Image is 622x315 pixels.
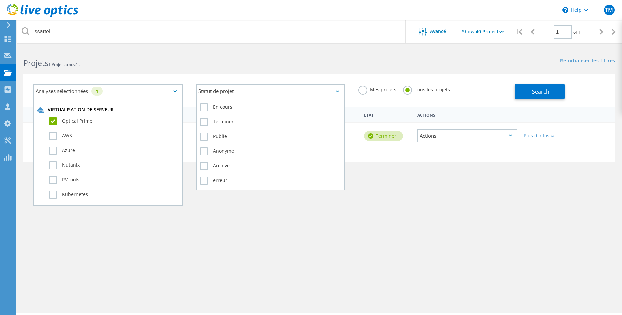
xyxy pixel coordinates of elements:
label: erreur [200,177,341,185]
input: Rechercher des projets par nom, propriétaire, ID, société, etc. [17,20,406,43]
span: of 1 [573,29,580,35]
div: | [608,20,622,44]
label: Optical Prime [49,117,179,125]
span: 1 Projets trouvés [48,62,80,67]
a: Live Optics Dashboard [7,14,78,19]
div: État [361,108,414,121]
div: Actions [417,129,517,142]
label: Tous les projets [403,86,450,92]
button: Search [515,84,565,99]
label: Terminer [200,118,341,126]
div: Statut de projet [196,84,345,98]
label: Azure [49,147,179,155]
label: En cours [200,103,341,111]
span: Search [532,88,549,95]
b: Projets [23,58,48,68]
span: Avancé [430,29,446,34]
div: Actions [414,108,520,121]
div: 1 [91,87,103,96]
div: Virtualisation de serveur [37,107,179,113]
svg: \n [562,7,568,13]
div: | [512,20,526,44]
div: Analyses sélectionnées [33,84,183,98]
label: AWS [49,132,179,140]
label: Nutanix [49,161,179,169]
label: Kubernetes [49,191,179,199]
div: Plus d'infos [524,133,564,138]
label: Publié [200,133,341,141]
span: TM [605,7,613,13]
a: Réinitialiser les filtres [560,58,615,64]
label: Mes projets [358,86,396,92]
div: Terminer [364,131,403,141]
label: Archivé [200,162,341,170]
label: RVTools [49,176,179,184]
label: Anonyme [200,147,341,155]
